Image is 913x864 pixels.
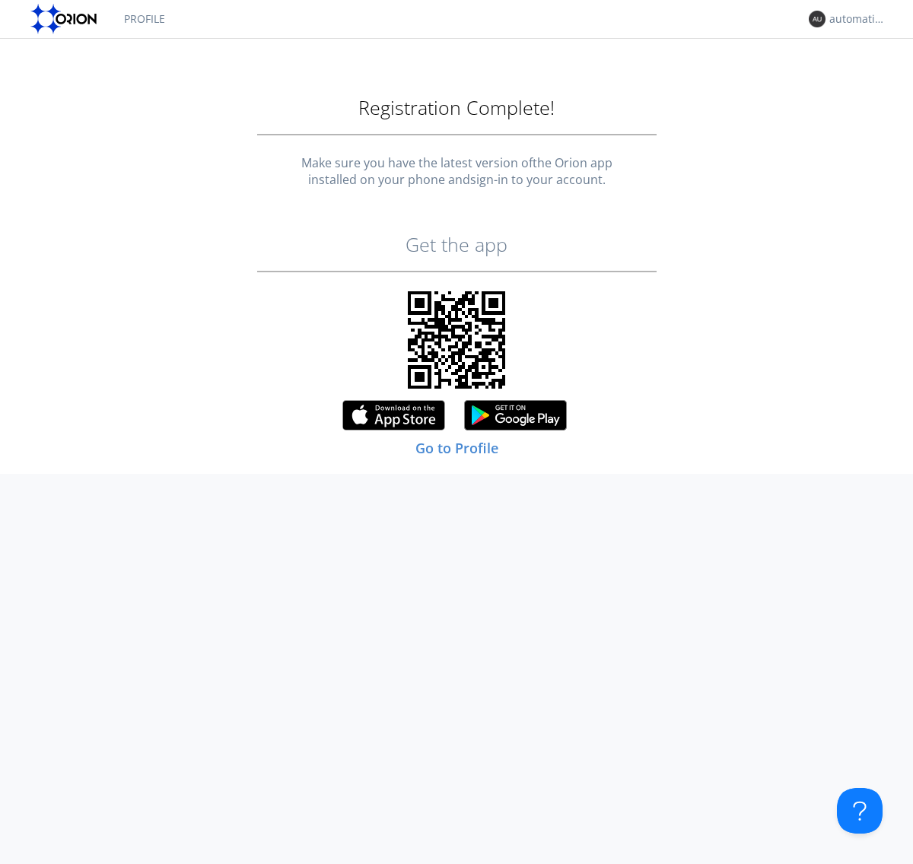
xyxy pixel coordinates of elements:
[809,11,826,27] img: 373638.png
[408,291,505,389] img: qrcode.svg
[15,154,898,189] div: Make sure you have the latest version of the Orion app installed on your phone and sign-in to you...
[464,400,571,437] img: googleplay.svg
[15,97,898,119] h1: Registration Complete!
[30,4,101,34] img: orion-labs-logo.svg
[829,11,886,27] div: automation+changelanguage+1759973440
[342,400,449,437] img: appstore.svg
[15,234,898,256] h2: Get the app
[837,788,883,834] iframe: Toggle Customer Support
[415,439,498,457] a: Go to Profile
